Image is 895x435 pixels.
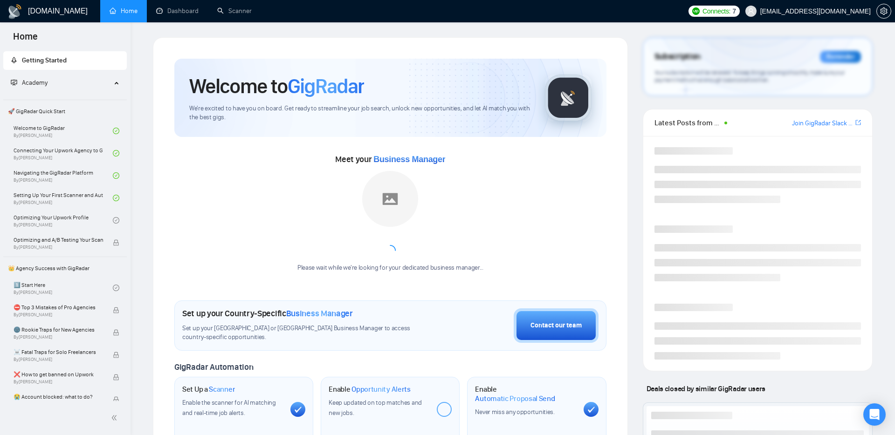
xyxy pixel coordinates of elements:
span: lock [113,374,119,381]
h1: Set Up a [182,385,235,394]
a: Welcome to GigRadarBy[PERSON_NAME] [14,121,113,141]
span: ⛔ Top 3 Mistakes of Pro Agencies [14,303,103,312]
span: Optimizing and A/B Testing Your Scanner for Better Results [14,235,103,245]
div: Please wait while we're looking for your dedicated business manager... [292,264,489,272]
span: Connects: [702,6,730,16]
span: double-left [111,413,120,422]
span: Getting Started [22,56,67,64]
span: rocket [11,57,17,63]
span: Academy [11,79,48,87]
h1: Welcome to [189,74,364,99]
span: lock [113,307,119,313]
span: By [PERSON_NAME] [14,357,103,362]
span: GigRadar Automation [174,362,253,372]
span: user [748,8,754,14]
span: check-circle [113,195,119,201]
span: Set up your [GEOGRAPHIC_DATA] or [GEOGRAPHIC_DATA] Business Manager to access country-specific op... [182,324,432,342]
span: Your subscription will be renewed. To keep things running smoothly, make sure your payment method... [654,69,845,84]
a: 1️⃣ Start HereBy[PERSON_NAME] [14,278,113,298]
button: Contact our team [514,308,599,343]
span: Latest Posts from the GigRadar Community [654,117,722,129]
span: 7 [732,6,736,16]
span: Opportunity Alerts [351,385,411,394]
a: Join GigRadar Slack Community [792,118,854,129]
a: Optimizing Your Upwork ProfileBy[PERSON_NAME] [14,210,113,231]
span: Business Manager [286,308,353,319]
span: ☠️ Fatal Traps for Solo Freelancers [14,347,103,357]
li: Getting Started [3,51,127,70]
span: Academy [22,79,48,87]
span: Scanner [209,385,235,394]
a: setting [876,7,891,15]
span: Automatic Proposal Send [475,394,555,403]
span: Never miss any opportunities. [475,408,554,416]
span: 👑 Agency Success with GigRadar [4,259,126,278]
div: Reminder [820,51,861,63]
span: lock [113,239,119,246]
span: lock [113,396,119,403]
img: upwork-logo.png [692,7,700,15]
span: Deals closed by similar GigRadar users [643,381,769,397]
span: We're excited to have you on board. Get ready to streamline your job search, unlock new opportuni... [189,104,530,122]
span: check-circle [113,172,119,179]
span: setting [877,7,891,15]
span: loading [384,244,397,257]
button: setting [876,4,891,19]
span: check-circle [113,285,119,291]
span: GigRadar [288,74,364,99]
span: By [PERSON_NAME] [14,334,103,340]
span: Home [6,30,45,49]
span: Keep updated on top matches and new jobs. [329,399,422,417]
img: placeholder.png [362,171,418,227]
span: 🚀 GigRadar Quick Start [4,102,126,121]
span: lock [113,352,119,358]
img: logo [7,4,22,19]
span: Enable the scanner for AI matching and real-time job alerts. [182,399,276,417]
img: gigradar-logo.png [545,75,592,121]
span: 😭 Account blocked: what to do? [14,392,103,401]
span: Subscription [654,49,701,65]
span: check-circle [113,128,119,134]
a: Connecting Your Upwork Agency to GigRadarBy[PERSON_NAME] [14,143,113,163]
span: 🌚 Rookie Traps for New Agencies [14,325,103,334]
span: By [PERSON_NAME] [14,245,103,250]
a: homeHome [110,7,138,15]
h1: Set up your Country-Specific [182,308,353,319]
span: lock [113,329,119,336]
span: ❌ How to get banned on Upwork [14,370,103,379]
span: Meet your [335,154,445,164]
span: Business Manager [373,155,445,164]
div: Contact our team [530,320,582,331]
a: Setting Up Your First Scanner and Auto-BidderBy[PERSON_NAME] [14,188,113,208]
a: Navigating the GigRadar PlatformBy[PERSON_NAME] [14,165,113,186]
span: export [855,119,861,126]
span: fund-projection-screen [11,79,17,86]
a: export [855,118,861,127]
span: By [PERSON_NAME] [14,312,103,318]
h1: Enable [475,385,576,403]
div: Open Intercom Messenger [863,403,886,426]
span: check-circle [113,217,119,224]
a: searchScanner [217,7,252,15]
span: check-circle [113,150,119,156]
a: dashboardDashboard [156,7,199,15]
span: By [PERSON_NAME] [14,379,103,385]
h1: Enable [329,385,411,394]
